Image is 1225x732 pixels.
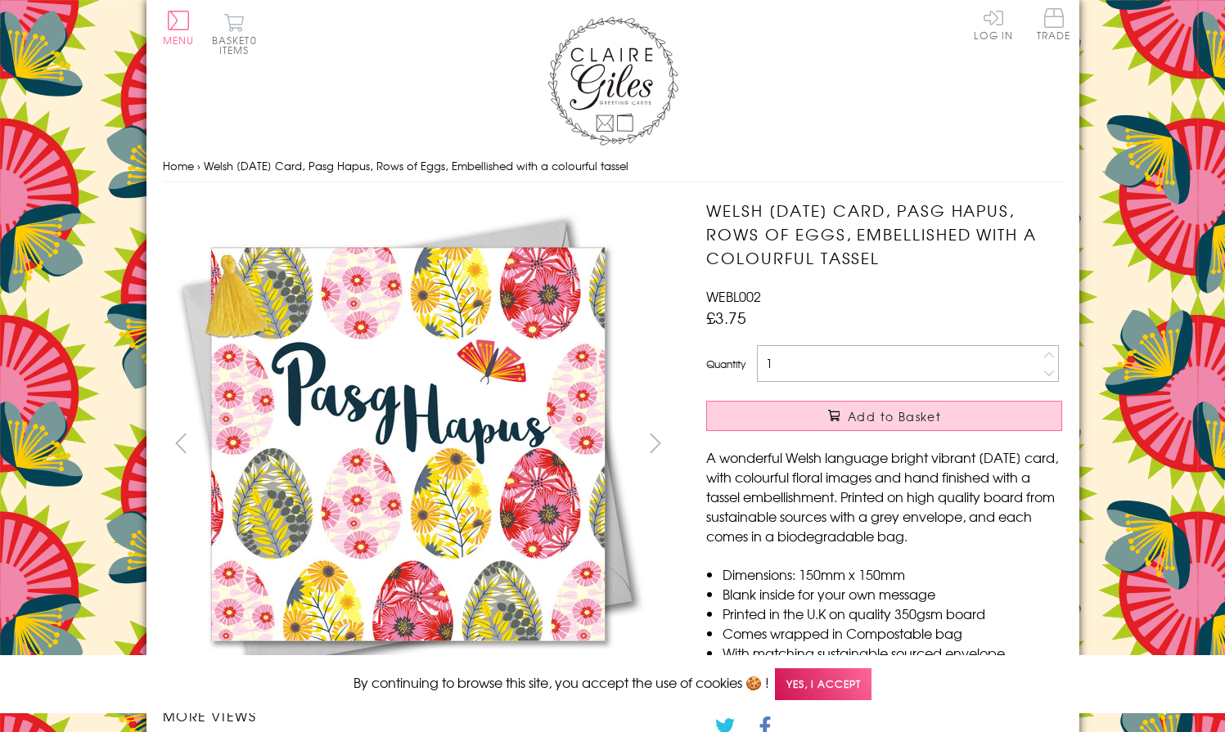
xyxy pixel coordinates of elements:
[706,199,1062,269] h1: Welsh [DATE] Card, Pasg Hapus, Rows of Eggs, Embellished with a colourful tassel
[162,199,653,689] img: Welsh Easter Card, Pasg Hapus, Rows of Eggs, Embellished with a colourful tassel
[204,158,628,173] span: Welsh [DATE] Card, Pasg Hapus, Rows of Eggs, Embellished with a colourful tassel
[974,8,1013,40] a: Log In
[848,408,941,424] span: Add to Basket
[163,33,195,47] span: Menu
[163,150,1063,183] nav: breadcrumbs
[723,643,1062,662] li: With matching sustainable sourced envelope
[547,16,678,146] img: Claire Giles Greetings Cards
[637,424,673,461] button: next
[212,13,257,55] button: Basket0 items
[723,584,1062,604] li: Blank inside for your own message
[706,447,1062,546] p: A wonderful Welsh language bright vibrant [DATE] card, with colourful floral images and hand fini...
[706,286,761,306] span: WEBL002
[197,158,200,173] span: ›
[723,623,1062,643] li: Comes wrapped in Compostable bag
[706,357,745,371] label: Quantity
[775,668,871,700] span: Yes, I accept
[163,11,195,45] button: Menu
[673,199,1164,689] img: Welsh Easter Card, Pasg Hapus, Rows of Eggs, Embellished with a colourful tassel
[163,424,200,461] button: prev
[163,706,674,725] h3: More views
[163,158,194,173] a: Home
[1037,8,1071,40] span: Trade
[723,564,1062,584] li: Dimensions: 150mm x 150mm
[723,604,1062,623] li: Printed in the U.K on quality 350gsm board
[706,401,1062,431] button: Add to Basket
[1037,8,1071,43] a: Trade
[219,33,257,57] span: 0 items
[706,306,746,329] span: £3.75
